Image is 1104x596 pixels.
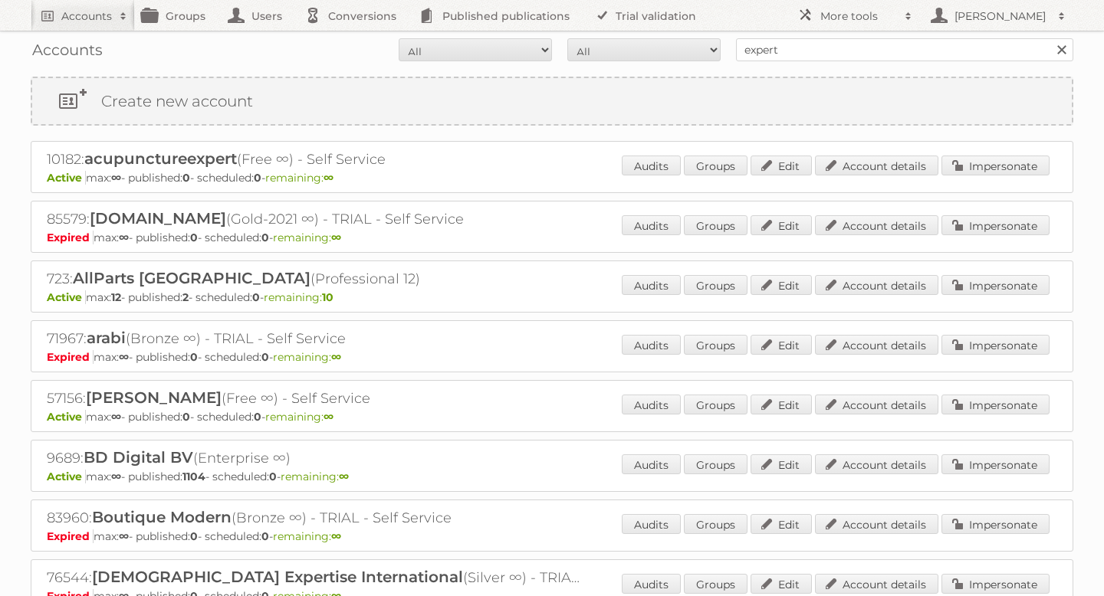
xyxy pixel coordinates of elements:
strong: 0 [182,410,190,424]
h2: More tools [820,8,897,24]
h2: 723: (Professional 12) [47,269,583,289]
a: Groups [684,395,747,414]
span: [DEMOGRAPHIC_DATA] Expertise International [92,568,463,586]
span: BD Digital BV [84,448,193,467]
a: Account details [815,574,938,594]
p: max: - published: - scheduled: - [47,231,1057,244]
a: Groups [684,275,747,295]
p: max: - published: - scheduled: - [47,290,1057,304]
a: Account details [815,454,938,474]
span: [PERSON_NAME] [86,388,222,407]
h2: 71967: (Bronze ∞) - TRIAL - Self Service [47,329,583,349]
strong: 12 [111,290,121,304]
strong: 10 [322,290,333,304]
a: Audits [622,574,681,594]
a: Edit [751,335,812,355]
span: Active [47,290,86,304]
span: remaining: [281,470,349,483]
span: Expired [47,350,94,364]
a: Audits [622,514,681,534]
strong: 0 [254,410,261,424]
a: Audits [622,156,681,175]
a: Audits [622,215,681,235]
strong: ∞ [111,410,121,424]
span: Boutique Modern [92,508,232,526]
strong: 0 [261,231,269,244]
strong: 0 [269,470,277,483]
span: remaining: [273,231,341,244]
strong: ∞ [111,470,121,483]
span: remaining: [265,410,333,424]
a: Groups [684,215,747,235]
span: [DOMAIN_NAME] [90,209,226,228]
h2: 10182: (Free ∞) - Self Service [47,149,583,169]
p: max: - published: - scheduled: - [47,470,1057,483]
strong: 0 [190,529,198,543]
span: Expired [47,529,94,543]
a: Edit [751,215,812,235]
a: Audits [622,335,681,355]
a: Edit [751,395,812,414]
a: Impersonate [941,156,1050,175]
a: Impersonate [941,275,1050,295]
strong: ∞ [331,231,341,244]
span: Expired [47,231,94,244]
strong: 0 [252,290,260,304]
strong: 0 [254,171,261,185]
a: Account details [815,275,938,295]
a: Groups [684,335,747,355]
a: Groups [684,454,747,474]
span: remaining: [273,529,341,543]
strong: 2 [182,290,189,304]
a: Impersonate [941,454,1050,474]
strong: 0 [261,350,269,364]
strong: ∞ [119,350,129,364]
strong: 0 [182,171,190,185]
a: Impersonate [941,514,1050,534]
a: Impersonate [941,574,1050,594]
a: Edit [751,275,812,295]
strong: ∞ [119,529,129,543]
span: Active [47,171,86,185]
p: max: - published: - scheduled: - [47,171,1057,185]
a: Account details [815,335,938,355]
p: max: - published: - scheduled: - [47,350,1057,364]
p: max: - published: - scheduled: - [47,410,1057,424]
span: remaining: [273,350,341,364]
h2: Accounts [61,8,112,24]
a: Groups [684,574,747,594]
h2: 9689: (Enterprise ∞) [47,448,583,468]
a: Impersonate [941,215,1050,235]
a: Edit [751,574,812,594]
a: Edit [751,514,812,534]
a: Create new account [32,78,1072,124]
a: Audits [622,395,681,414]
a: Account details [815,514,938,534]
span: AllParts [GEOGRAPHIC_DATA] [73,269,310,287]
a: Account details [815,156,938,175]
span: Active [47,410,86,424]
a: Audits [622,275,681,295]
h2: [PERSON_NAME] [951,8,1050,24]
a: Edit [751,156,812,175]
strong: ∞ [111,171,121,185]
a: Impersonate [941,395,1050,414]
span: remaining: [264,290,333,304]
strong: ∞ [331,350,341,364]
a: Groups [684,514,747,534]
span: arabi [87,329,126,347]
strong: 0 [190,350,198,364]
a: Account details [815,215,938,235]
h2: 85579: (Gold-2021 ∞) - TRIAL - Self Service [47,209,583,229]
strong: ∞ [324,410,333,424]
strong: 1104 [182,470,205,483]
a: Edit [751,454,812,474]
strong: ∞ [331,529,341,543]
h2: 57156: (Free ∞) - Self Service [47,388,583,408]
strong: ∞ [339,470,349,483]
a: Impersonate [941,335,1050,355]
span: acupunctureexpert [84,149,237,168]
strong: ∞ [324,171,333,185]
a: Audits [622,454,681,474]
span: Active [47,470,86,483]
